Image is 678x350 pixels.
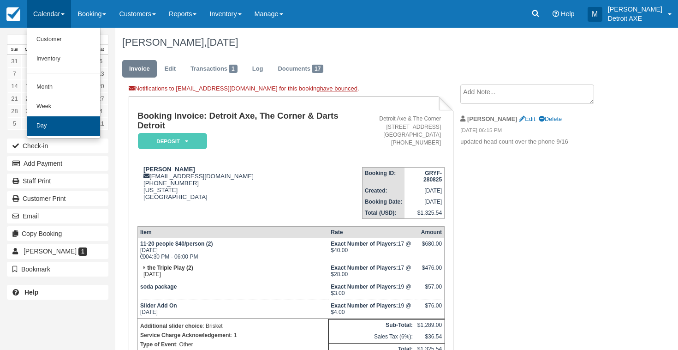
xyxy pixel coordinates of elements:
[328,262,415,281] td: 17 @ $28.00
[331,302,398,309] strong: Exact Number of Players
[184,60,244,78] a: Transactions1
[22,45,36,55] th: Mon
[460,127,616,137] em: [DATE] 06:15 PM
[22,117,36,130] a: 6
[140,241,213,247] strong: 11-20 people $40/person (2)
[331,241,398,247] strong: Exact Number of Players
[137,300,328,319] td: [DATE]
[22,92,36,105] a: 22
[158,60,183,78] a: Edit
[22,67,36,80] a: 8
[140,332,231,338] strong: Service Charge Acknowledgement
[94,105,108,117] a: 4
[140,340,326,349] p: : Other
[245,60,270,78] a: Log
[94,45,108,55] th: Sat
[404,185,444,196] td: [DATE]
[7,191,108,206] a: Customer Print
[7,67,22,80] a: 7
[27,116,100,136] a: Day
[7,55,22,67] a: 31
[608,5,662,14] p: [PERSON_NAME]
[553,11,559,17] i: Help
[22,55,36,67] a: 1
[7,105,22,117] a: 28
[22,80,36,92] a: 15
[140,284,177,290] strong: soda package
[328,238,415,262] td: 17 @ $40.00
[331,265,398,271] strong: Exact Number of Players
[94,67,108,80] a: 13
[122,37,617,48] h1: [PERSON_NAME],
[78,247,87,256] span: 1
[94,92,108,105] a: 27
[404,207,444,219] td: $1,325.54
[608,14,662,23] p: Detroit AXE
[328,300,415,319] td: 19 @ $4.00
[7,139,108,153] button: Check-in
[417,284,442,297] div: $57.00
[7,226,108,241] button: Copy Booking
[539,115,562,122] a: Delete
[312,65,323,73] span: 17
[27,49,100,69] a: Inventory
[460,138,616,146] p: updated head count over the phone 9/16
[417,265,442,278] div: $476.00
[138,133,207,149] em: Deposit
[137,166,362,200] div: [EMAIL_ADDRESS][DOMAIN_NAME] [PHONE_NUMBER] [US_STATE] [GEOGRAPHIC_DATA]
[229,65,238,73] span: 1
[415,320,445,332] td: $1,289.00
[122,60,157,78] a: Invoice
[24,289,38,296] b: Help
[415,331,445,343] td: $36.54
[140,323,202,329] strong: Additional slider choice
[7,174,108,188] a: Staff Print
[7,209,108,223] button: Email
[423,170,442,183] strong: GRYF-280825
[137,133,204,150] a: Deposit
[137,111,362,130] h1: Booking Invoice: Detroit Axe, The Corner & Darts Detroit
[7,117,22,130] a: 5
[362,185,404,196] th: Created:
[7,156,108,171] button: Add Payment
[320,85,357,92] a: have bounced
[24,247,77,255] span: [PERSON_NAME]
[129,84,453,96] div: Notifications to [EMAIL_ADDRESS][DOMAIN_NAME] for this booking .
[271,60,330,78] a: Documents17
[7,80,22,92] a: 14
[415,226,445,238] th: Amount
[6,7,20,21] img: checkfront-main-nav-mini-logo.png
[328,331,415,343] td: Sales Tax (6%):
[7,244,108,259] a: [PERSON_NAME] 1
[362,167,404,185] th: Booking ID:
[362,207,404,219] th: Total (USD):
[140,302,177,309] strong: Slider Add On
[7,262,108,277] button: Bookmark
[328,226,415,238] th: Rate
[7,45,22,55] th: Sun
[147,265,193,271] strong: the Triple Play (2)
[7,285,108,300] a: Help
[417,241,442,254] div: $680.00
[7,92,22,105] a: 21
[467,115,517,122] strong: [PERSON_NAME]
[561,10,575,18] span: Help
[362,196,404,207] th: Booking Date:
[207,36,238,48] span: [DATE]
[94,80,108,92] a: 20
[27,78,100,97] a: Month
[27,97,100,116] a: Week
[137,226,328,238] th: Item
[143,166,195,173] strong: [PERSON_NAME]
[140,331,326,340] p: : 1
[22,105,36,117] a: 29
[331,284,398,290] strong: Exact Number of Players
[140,341,176,348] strong: Type of Event
[328,281,415,300] td: 19 @ $3.00
[94,117,108,130] a: 11
[27,30,100,49] a: Customer
[140,321,326,331] p: : Brisket
[417,302,442,316] div: $76.00
[588,7,602,22] div: M
[94,55,108,67] a: 6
